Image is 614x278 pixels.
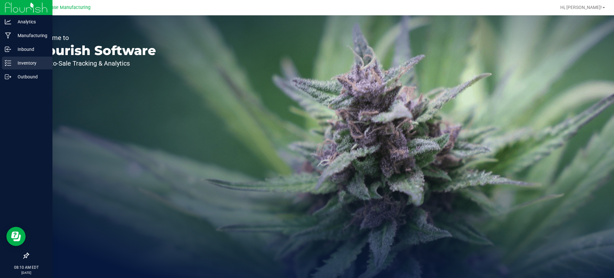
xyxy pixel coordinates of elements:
inline-svg: Inventory [5,60,11,66]
p: Welcome to [35,35,156,41]
p: [DATE] [3,270,50,275]
span: Starbase Manufacturing [40,5,91,10]
inline-svg: Outbound [5,74,11,80]
inline-svg: Inbound [5,46,11,52]
p: Manufacturing [11,32,50,39]
p: Inventory [11,59,50,67]
inline-svg: Manufacturing [5,32,11,39]
p: Analytics [11,18,50,26]
p: Seed-to-Sale Tracking & Analytics [35,60,156,67]
p: Inbound [11,45,50,53]
inline-svg: Analytics [5,19,11,25]
p: Outbound [11,73,50,81]
p: 08:10 AM EDT [3,265,50,270]
iframe: Resource center [6,227,26,246]
span: Hi, [PERSON_NAME]! [560,5,602,10]
p: Flourish Software [35,44,156,57]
